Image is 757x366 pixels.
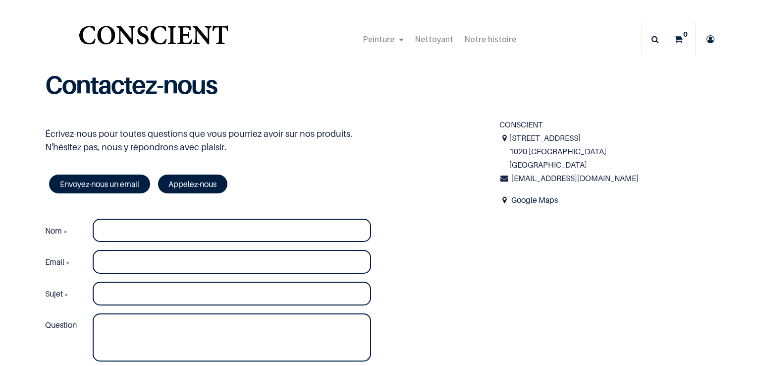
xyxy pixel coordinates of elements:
[45,127,485,154] p: Écrivez-nous pour toutes questions que vous pourriez avoir sur nos produits. N'hésitez pas, nous ...
[509,131,712,172] span: [STREET_ADDRESS] 1020 [GEOGRAPHIC_DATA] [GEOGRAPHIC_DATA]
[499,172,510,185] i: Courriel
[158,175,227,193] a: Appelez-nous
[415,33,453,45] span: Nettoyant
[499,193,510,207] span: Address
[511,195,558,205] a: Google Maps
[681,29,690,39] sup: 0
[49,175,150,193] a: Envoyez-nous un email
[464,33,516,45] span: Notre histoire
[499,120,543,129] span: CONSCIENT
[45,257,64,267] span: Email
[45,289,63,299] span: Sujet
[499,131,509,145] i: Adresse
[363,33,394,45] span: Peinture
[45,320,77,330] span: Question
[77,20,230,59] a: Logo of Conscient
[357,22,409,57] a: Peinture
[511,173,639,183] span: [EMAIL_ADDRESS][DOMAIN_NAME]
[77,20,230,59] img: Conscient
[667,22,695,57] a: 0
[45,69,217,100] b: Contactez-nous
[45,226,62,236] span: Nom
